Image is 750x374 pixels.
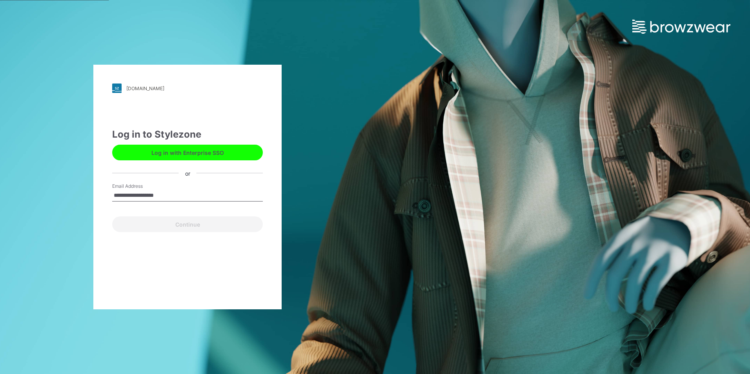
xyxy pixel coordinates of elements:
[632,20,730,34] img: browzwear-logo.e42bd6dac1945053ebaf764b6aa21510.svg
[112,127,263,142] div: Log in to Stylezone
[112,145,263,160] button: Log in with Enterprise SSO
[112,84,122,93] img: stylezone-logo.562084cfcfab977791bfbf7441f1a819.svg
[112,183,167,190] label: Email Address
[126,85,164,91] div: [DOMAIN_NAME]
[179,169,197,177] div: or
[112,84,263,93] a: [DOMAIN_NAME]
